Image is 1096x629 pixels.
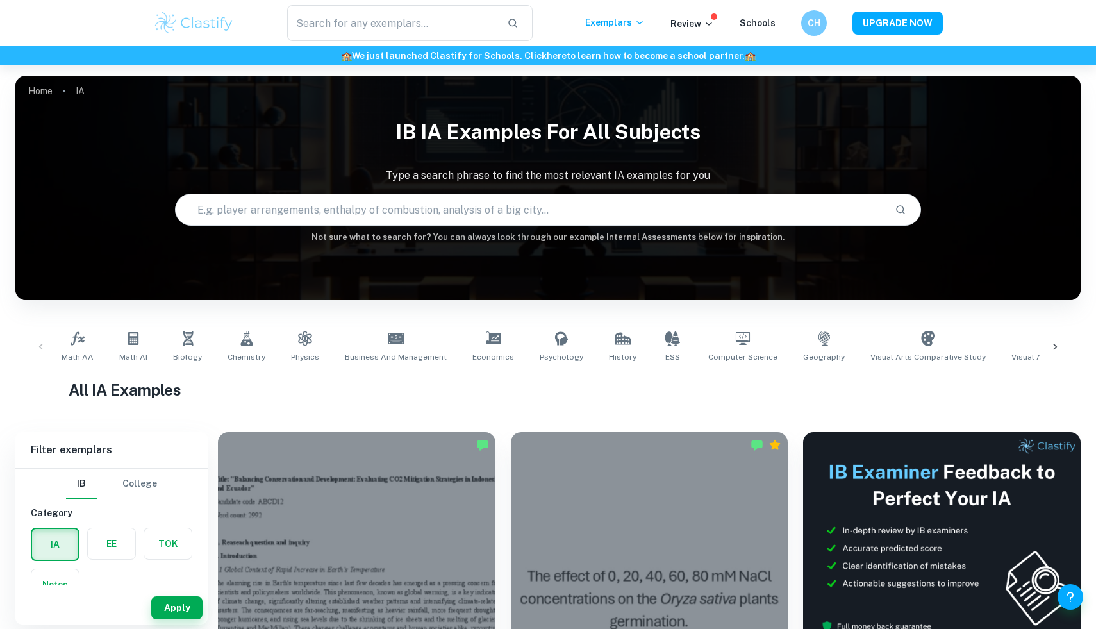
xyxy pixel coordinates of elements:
[665,351,680,363] span: ESS
[228,351,265,363] span: Chemistry
[547,51,567,61] a: here
[476,439,489,451] img: Marked
[345,351,447,363] span: Business and Management
[768,439,781,451] div: Premium
[801,10,827,36] button: CH
[119,351,147,363] span: Math AI
[31,506,192,520] h6: Category
[609,351,636,363] span: History
[708,351,777,363] span: Computer Science
[670,17,714,31] p: Review
[151,596,203,619] button: Apply
[291,351,319,363] span: Physics
[28,82,53,100] a: Home
[852,12,943,35] button: UPGRADE NOW
[76,84,85,98] p: IA
[1058,584,1083,610] button: Help and Feedback
[472,351,514,363] span: Economics
[153,10,235,36] img: Clastify logo
[176,192,884,228] input: E.g. player arrangements, enthalpy of combustion, analysis of a big city...
[890,199,911,221] button: Search
[341,51,352,61] span: 🏫
[88,528,135,559] button: EE
[31,569,79,600] button: Notes
[66,469,97,499] button: IB
[15,231,1081,244] h6: Not sure what to search for? You can always look through our example Internal Assessments below f...
[585,15,645,29] p: Exemplars
[122,469,157,499] button: College
[173,351,202,363] span: Biology
[540,351,583,363] span: Psychology
[62,351,94,363] span: Math AA
[15,168,1081,183] p: Type a search phrase to find the most relevant IA examples for you
[751,439,763,451] img: Marked
[740,18,776,28] a: Schools
[15,112,1081,153] h1: IB IA examples for all subjects
[3,49,1093,63] h6: We just launched Clastify for Schools. Click to learn how to become a school partner.
[803,351,845,363] span: Geography
[69,378,1027,401] h1: All IA Examples
[15,432,208,468] h6: Filter exemplars
[807,16,822,30] h6: CH
[144,528,192,559] button: TOK
[745,51,756,61] span: 🏫
[32,529,78,560] button: IA
[66,469,157,499] div: Filter type choice
[287,5,497,41] input: Search for any exemplars...
[870,351,986,363] span: Visual Arts Comparative Study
